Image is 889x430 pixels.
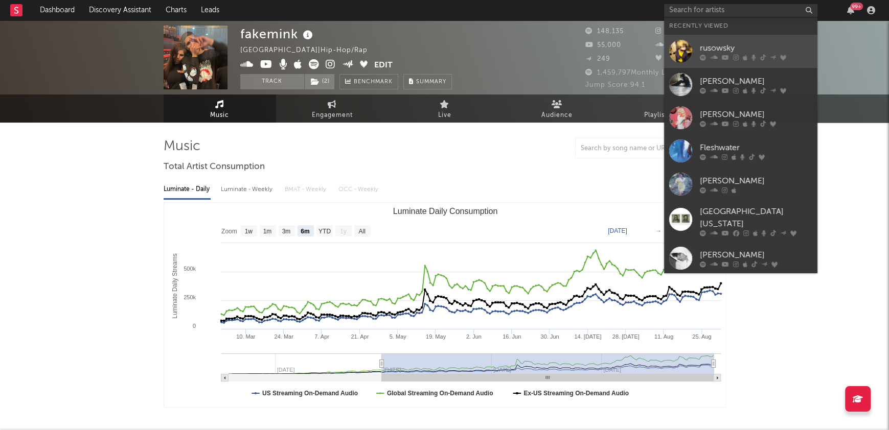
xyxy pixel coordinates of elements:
text: Luminate Daily Consumption [393,207,497,216]
span: 1,883 [655,56,686,62]
a: [PERSON_NAME] [664,168,817,201]
div: Luminate - Daily [164,181,211,198]
text: → [655,227,662,234]
text: 30. Jun [540,333,559,340]
div: [PERSON_NAME] [700,249,812,261]
text: 21. Apr [351,333,369,340]
button: 99+ [847,6,854,14]
a: rusowsky [664,35,817,68]
span: Jump Score: 94.1 [585,82,645,88]
text: 10. Mar [236,333,256,340]
a: [PERSON_NAME] [664,101,817,134]
div: 99 + [850,3,863,10]
text: 14. [DATE] [574,333,601,340]
span: 42,416 [655,42,691,49]
text: 11. Aug [654,333,673,340]
span: 1,459,797 Monthly Listeners [585,69,693,76]
text: 6m [301,228,309,235]
a: [PERSON_NAME] [664,242,817,275]
a: Playlists/Charts [613,94,726,123]
span: Live [438,109,451,122]
span: Benchmark [354,76,393,88]
input: Search by song name or URL [576,145,683,153]
text: 500k [184,266,196,272]
div: [PERSON_NAME] [700,175,812,187]
span: Audience [541,109,573,122]
button: Track [240,74,304,89]
div: [GEOGRAPHIC_DATA] [US_STATE] [700,206,812,230]
div: Fleshwater [700,141,812,154]
text: 1w [244,228,253,235]
text: Ex-US Streaming On-Demand Audio [523,390,629,397]
span: Total Artist Consumption [164,161,265,173]
a: Engagement [276,94,389,123]
text: 7. Apr [314,333,329,340]
text: 16. Jun [503,333,521,340]
input: Search for artists [664,4,817,17]
a: Music [164,94,276,123]
div: [PERSON_NAME] [700,75,812,87]
span: Engagement [312,109,353,122]
text: YTD [318,228,330,235]
a: [PERSON_NAME] [664,68,817,101]
div: Luminate - Weekly [221,181,275,198]
div: fakemink [240,26,315,42]
div: [PERSON_NAME] [700,108,812,121]
span: ( 2 ) [304,74,335,89]
span: 55,000 [585,42,621,49]
text: 5. May [389,333,406,340]
text: Global Streaming On-Demand Audio [386,390,493,397]
text: 25. Aug [692,333,711,340]
button: Edit [374,59,393,72]
span: 249 [585,56,610,62]
a: [GEOGRAPHIC_DATA] [US_STATE] [664,201,817,242]
text: 2. Jun [466,333,481,340]
text: Luminate Daily Streams [171,253,178,318]
button: (2) [305,74,334,89]
text: 28. [DATE] [612,333,639,340]
a: Benchmark [339,74,398,89]
svg: Luminate Daily Consumption [164,203,726,407]
text: Zoom [221,228,237,235]
button: Summary [403,74,452,89]
text: US Streaming On-Demand Audio [262,390,358,397]
div: [GEOGRAPHIC_DATA] | Hip-Hop/Rap [240,44,379,57]
text: 1m [263,228,271,235]
text: 250k [184,294,196,300]
div: Recently Viewed [669,20,812,32]
text: 19. May [425,333,446,340]
span: 148,135 [585,28,624,35]
a: Audience [501,94,613,123]
a: Fleshwater [664,134,817,168]
span: Music [210,109,229,122]
text: All [358,228,365,235]
text: 3m [282,228,290,235]
text: 24. Mar [274,333,293,340]
span: Summary [416,79,446,85]
text: [DATE] [608,227,627,234]
a: Live [389,94,501,123]
text: 1y [340,228,347,235]
text: 0 [192,323,195,329]
div: rusowsky [700,42,812,54]
span: Playlists/Charts [644,109,695,122]
span: 266,524 [655,28,695,35]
